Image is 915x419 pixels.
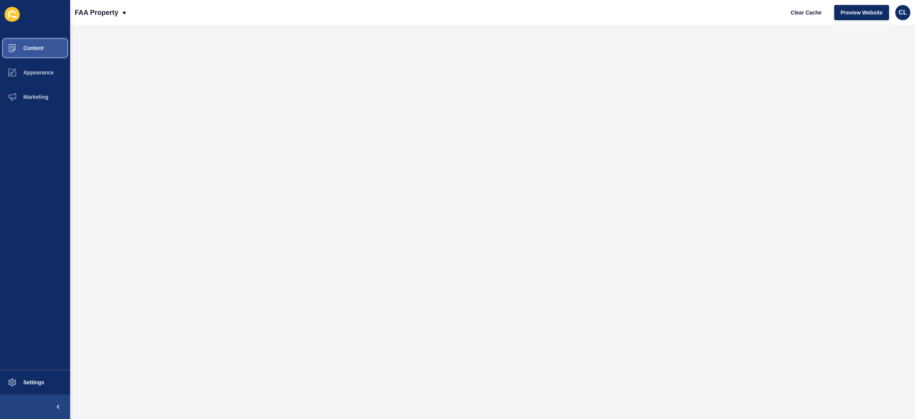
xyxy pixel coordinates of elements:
[834,5,889,20] button: Preview Website
[841,9,883,16] span: Preview Website
[791,9,822,16] span: Clear Cache
[75,3,118,22] p: FAA Property
[784,5,828,20] button: Clear Cache
[899,9,907,16] span: CL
